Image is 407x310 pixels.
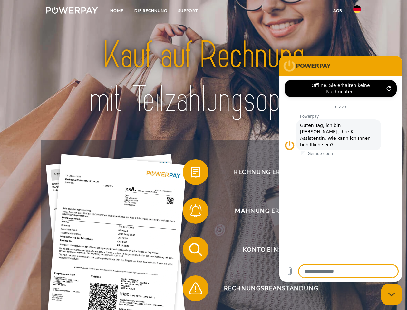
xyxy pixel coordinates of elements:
[353,5,361,13] img: de
[192,159,350,185] span: Rechnung erhalten?
[173,5,203,16] a: SUPPORT
[188,203,204,219] img: qb_bell.svg
[279,56,402,282] iframe: Messaging-Fenster
[188,242,204,258] img: qb_search.svg
[188,164,204,180] img: qb_bill.svg
[105,5,129,16] a: Home
[183,237,350,263] button: Konto einsehen
[183,275,350,301] button: Rechnungsbeanstandung
[381,284,402,305] iframe: Schaltfläche zum Öffnen des Messaging-Fensters; Konversation läuft
[129,5,173,16] a: DIE RECHNUNG
[192,237,350,263] span: Konto einsehen
[192,275,350,301] span: Rechnungsbeanstandung
[46,7,98,14] img: logo-powerpay-white.svg
[188,280,204,296] img: qb_warning.svg
[328,5,348,16] a: agb
[192,198,350,224] span: Mahnung erhalten?
[183,198,350,224] button: Mahnung erhalten?
[183,159,350,185] button: Rechnung erhalten?
[62,31,345,124] img: title-powerpay_de.svg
